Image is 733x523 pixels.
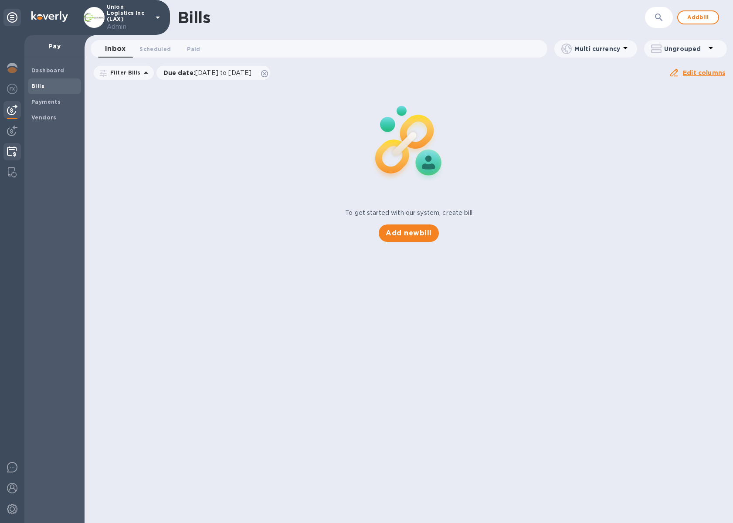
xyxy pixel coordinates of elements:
span: Add new bill [386,228,431,238]
img: Credit hub [7,146,17,157]
button: Addbill [677,10,719,24]
p: Admin [107,22,150,31]
p: Union Logistics Inc (LAX) [107,4,150,31]
b: Bills [31,83,44,89]
span: Add bill [685,12,711,23]
img: Logo [31,11,68,22]
div: Due date:[DATE] to [DATE] [156,66,271,80]
span: Paid [187,44,200,54]
span: [DATE] to [DATE] [195,69,251,76]
p: To get started with our system, create bill [345,208,472,217]
img: Foreign exchange [7,84,17,94]
p: Pay [31,42,78,51]
span: Scheduled [139,44,171,54]
button: Add newbill [379,224,438,242]
h1: Bills [178,8,210,27]
p: Due date : [163,68,256,77]
p: Filter Bills [107,69,141,76]
b: Dashboard [31,67,64,74]
u: Edit columns [683,69,725,76]
span: Inbox [105,43,126,55]
div: Unpin categories [3,9,21,26]
b: Vendors [31,114,57,121]
p: Ungrouped [664,44,706,53]
p: Multi currency [574,44,620,53]
b: Payments [31,98,61,105]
